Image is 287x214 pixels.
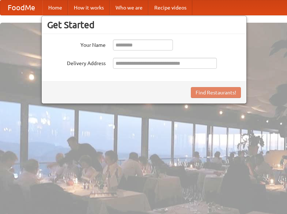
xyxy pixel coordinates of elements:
[110,0,148,15] a: Who we are
[191,87,241,98] button: Find Restaurants!
[47,19,241,30] h3: Get Started
[148,0,192,15] a: Recipe videos
[68,0,110,15] a: How it works
[42,0,68,15] a: Home
[47,40,106,49] label: Your Name
[47,58,106,67] label: Delivery Address
[0,0,42,15] a: FoodMe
